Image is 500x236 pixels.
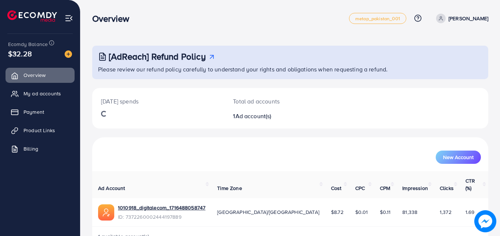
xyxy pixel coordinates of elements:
a: metap_pakistan_001 [349,13,406,24]
a: Billing [6,141,75,156]
img: image [65,50,72,58]
p: [DATE] spends [101,97,215,106]
span: Billing [24,145,38,152]
img: menu [65,14,73,22]
a: Product Links [6,123,75,138]
img: image [475,211,496,232]
span: $0.01 [355,208,368,216]
h3: [AdReach] Refund Policy [109,51,206,62]
img: logo [7,10,57,22]
span: 1.69 [465,208,475,216]
span: New Account [443,155,474,160]
span: metap_pakistan_001 [355,16,400,21]
p: [PERSON_NAME] [449,14,488,23]
span: $32.28 [8,48,32,59]
span: Ecomdy Balance [8,40,48,48]
span: Payment [24,108,44,116]
a: [PERSON_NAME] [433,14,488,23]
a: My ad accounts [6,86,75,101]
span: CTR (%) [465,177,475,192]
span: Product Links [24,127,55,134]
span: $8.72 [331,208,343,216]
span: ID: 7372260002444197889 [118,213,205,221]
a: Overview [6,68,75,82]
span: My ad accounts [24,90,61,97]
img: ic-ads-acc.e4c84228.svg [98,204,114,221]
span: Cost [331,184,342,192]
button: New Account [436,151,481,164]
span: 1,372 [440,208,452,216]
h2: 1 [233,113,314,120]
span: 81,338 [402,208,417,216]
span: Overview [24,71,46,79]
span: Time Zone [217,184,242,192]
span: [GEOGRAPHIC_DATA]/[GEOGRAPHIC_DATA] [217,208,319,216]
span: CPM [380,184,390,192]
span: Clicks [440,184,454,192]
span: Ad Account [98,184,125,192]
span: Ad account(s) [235,112,271,120]
h3: Overview [92,13,135,24]
span: Impression [402,184,428,192]
p: Total ad accounts [233,97,314,106]
span: CPC [355,184,365,192]
span: $0.11 [380,208,391,216]
p: Please review our refund policy carefully to understand your rights and obligations when requesti... [98,65,484,74]
a: Payment [6,105,75,119]
a: 1010918_digitalecom_1716488058747 [118,204,205,211]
